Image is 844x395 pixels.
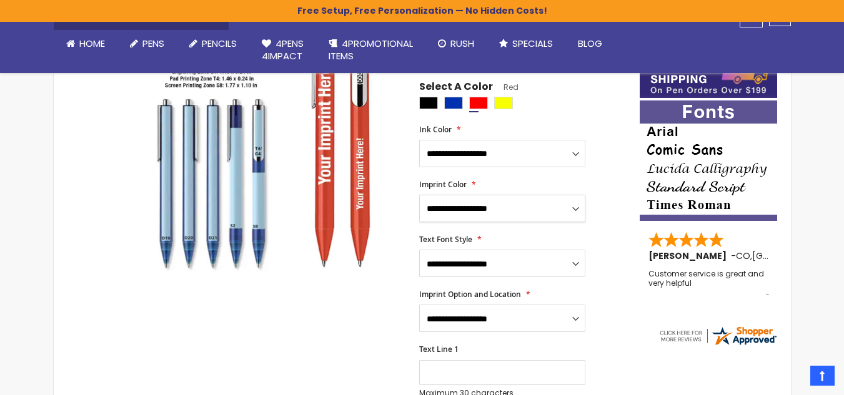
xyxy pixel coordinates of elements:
span: Text Font Style [419,234,472,245]
span: Pencils [202,37,237,50]
div: Black [419,97,438,109]
span: - , [731,250,844,262]
span: Specials [512,37,553,50]
a: Pens [117,30,177,57]
div: Yellow [494,97,513,109]
a: Rush [425,30,487,57]
span: Imprint Color [419,179,467,190]
div: Customer service is great and very helpful [648,270,770,296]
a: 4Pens4impact [249,30,316,71]
iframe: Google Customer Reviews [741,361,844,395]
img: font-personalization-examples [640,100,777,221]
span: 4Pens 4impact [262,37,304,62]
div: Red [469,97,488,109]
img: 4pens.com widget logo [658,324,778,347]
span: Text Line 1 [419,344,459,354]
div: Blue [444,97,463,109]
span: Imprint Option and Location [419,289,521,300]
span: [PERSON_NAME] [648,250,731,262]
a: Home [54,30,117,57]
img: Free shipping on orders over $199 [640,53,777,98]
span: Red [493,82,519,92]
span: 4PROMOTIONAL ITEMS [329,37,413,62]
a: 4pens.com certificate URL [658,339,778,349]
span: Ink Color [419,124,452,135]
span: Rush [450,37,474,50]
a: Specials [487,30,565,57]
span: Pens [142,37,164,50]
span: Select A Color [419,80,493,97]
a: 4PROMOTIONALITEMS [316,30,425,71]
a: Pencils [177,30,249,57]
span: Blog [578,37,602,50]
span: CO [736,250,750,262]
span: [GEOGRAPHIC_DATA] [752,250,844,262]
a: Blog [565,30,615,57]
span: Home [79,37,105,50]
